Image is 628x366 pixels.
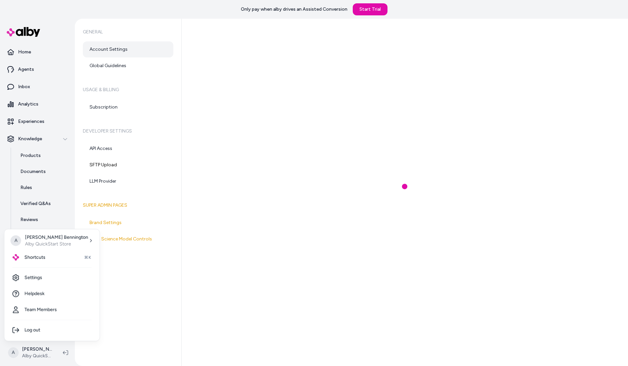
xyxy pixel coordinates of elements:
[25,241,88,247] p: Alby QuickStart Store
[7,270,97,286] a: Settings
[83,99,173,115] a: Subscription
[83,41,173,57] a: Account Settings
[25,234,88,241] p: [PERSON_NAME] Bennington
[18,136,42,142] p: Knowledge
[10,235,21,246] span: A
[20,184,32,191] p: Rules
[83,141,173,157] a: API Access
[18,49,31,55] p: Home
[7,302,97,318] a: Team Members
[22,353,52,359] span: Alby QuickStart Store
[83,215,173,231] a: Brand Settings
[83,80,173,99] h6: Usage & Billing
[12,254,19,261] img: alby Logo
[20,168,46,175] p: Documents
[241,6,347,13] p: Only pay when alby drives an Assisted Conversion
[83,58,173,74] a: Global Guidelines
[84,255,92,260] span: ⌘K
[20,152,41,159] p: Products
[7,322,97,338] div: Log out
[83,231,173,247] a: Data Science Model Controls
[18,101,38,108] p: Analytics
[83,173,173,189] a: LLM Provider
[7,27,40,37] img: alby Logo
[353,3,387,15] a: Start Trial
[18,66,34,73] p: Agents
[8,347,19,358] span: A
[83,23,173,41] h6: General
[83,196,173,215] h6: Super Admin Pages
[83,157,173,173] a: SFTP Upload
[24,254,45,261] span: Shortcuts
[20,216,38,223] p: Reviews
[24,291,44,297] span: Helpdesk
[83,122,173,141] h6: Developer Settings
[20,200,51,207] p: Verified Q&As
[18,83,30,90] p: Inbox
[22,346,52,353] p: [PERSON_NAME]
[18,118,44,125] p: Experiences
